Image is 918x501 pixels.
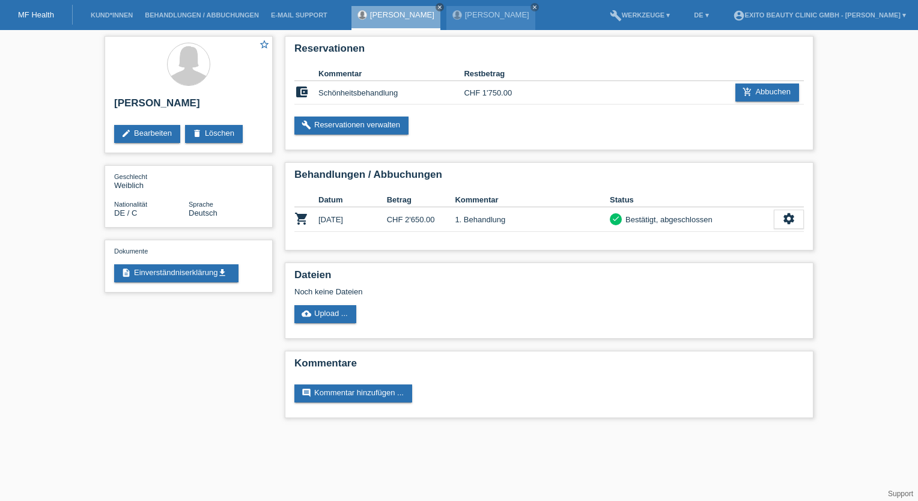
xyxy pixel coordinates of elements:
a: MF Health [18,10,54,19]
span: Deutschland / C / 01.03.2013 [114,208,137,217]
i: description [121,268,131,278]
td: CHF 1'750.00 [464,81,537,105]
th: Kommentar [318,67,464,81]
i: cloud_upload [302,309,311,318]
a: [PERSON_NAME] [465,10,529,19]
a: Support [888,490,913,498]
span: Dokumente [114,247,148,255]
i: star_border [259,39,270,50]
a: E-Mail Support [265,11,333,19]
td: Schönheitsbehandlung [318,81,464,105]
a: add_shopping_cartAbbuchen [735,83,799,102]
a: buildWerkzeuge ▾ [604,11,676,19]
div: Bestätigt, abgeschlossen [622,213,713,226]
a: buildReservationen verwalten [294,117,409,135]
i: POSP00027217 [294,211,309,226]
h2: Reservationen [294,43,804,61]
i: check [612,214,620,223]
i: settings [782,212,795,225]
th: Status [610,193,774,207]
i: edit [121,129,131,138]
th: Datum [318,193,387,207]
a: close [436,3,444,11]
td: 1. Behandlung [455,207,610,232]
a: descriptionEinverständniserklärungget_app [114,264,239,282]
i: build [610,10,622,22]
h2: Behandlungen / Abbuchungen [294,169,804,187]
h2: Dateien [294,269,804,287]
a: deleteLöschen [185,125,243,143]
a: commentKommentar hinzufügen ... [294,384,412,402]
i: account_circle [733,10,745,22]
a: close [530,3,539,11]
h2: Kommentare [294,357,804,375]
div: Noch keine Dateien [294,287,661,296]
span: Sprache [189,201,213,208]
td: CHF 2'650.00 [387,207,455,232]
i: close [437,4,443,10]
i: get_app [217,268,227,278]
td: [DATE] [318,207,387,232]
a: account_circleExito Beauty Clinic GmbH - [PERSON_NAME] ▾ [727,11,912,19]
div: Weiblich [114,172,189,190]
a: editBearbeiten [114,125,180,143]
i: build [302,120,311,130]
a: DE ▾ [688,11,714,19]
i: close [532,4,538,10]
span: Deutsch [189,208,217,217]
span: Geschlecht [114,173,147,180]
a: Kund*innen [85,11,139,19]
i: comment [302,388,311,398]
a: cloud_uploadUpload ... [294,305,356,323]
i: add_shopping_cart [743,87,752,97]
span: Nationalität [114,201,147,208]
th: Betrag [387,193,455,207]
a: star_border [259,39,270,52]
h2: [PERSON_NAME] [114,97,263,115]
th: Restbetrag [464,67,537,81]
th: Kommentar [455,193,610,207]
i: account_balance_wallet [294,85,309,99]
a: Behandlungen / Abbuchungen [139,11,265,19]
a: [PERSON_NAME] [370,10,434,19]
i: delete [192,129,202,138]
